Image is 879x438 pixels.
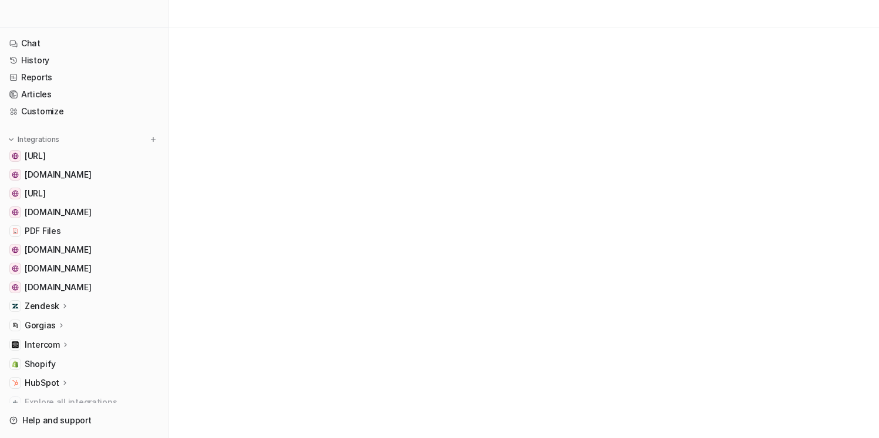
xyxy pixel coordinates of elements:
[12,246,19,253] img: github.com
[25,320,56,331] p: Gorgias
[5,279,164,296] a: www.example.com[DOMAIN_NAME]
[25,358,56,370] span: Shopify
[5,52,164,69] a: History
[12,265,19,272] img: gitlab.com
[12,209,19,216] img: example.com
[5,103,164,120] a: Customize
[25,206,91,218] span: [DOMAIN_NAME]
[5,167,164,183] a: mail.google.com[DOMAIN_NAME]
[5,412,164,429] a: Help and support
[7,135,15,144] img: expand menu
[25,150,46,162] span: [URL]
[18,135,59,144] p: Integrations
[25,393,159,412] span: Explore all integrations
[5,134,63,145] button: Integrations
[12,228,19,235] img: PDF Files
[12,284,19,291] img: www.example.com
[25,300,59,312] p: Zendesk
[12,341,19,348] img: Intercom
[5,356,164,372] a: ShopifyShopify
[25,377,59,389] p: HubSpot
[5,204,164,220] a: example.com[DOMAIN_NAME]
[5,223,164,239] a: PDF FilesPDF Files
[12,322,19,329] img: Gorgias
[25,188,46,199] span: [URL]
[5,260,164,277] a: gitlab.com[DOMAIN_NAME]
[5,394,164,410] a: Explore all integrations
[5,148,164,164] a: www.eesel.ai[URL]
[9,396,21,408] img: explore all integrations
[5,185,164,202] a: dashboard.eesel.ai[URL]
[25,244,91,256] span: [DOMAIN_NAME]
[149,135,157,144] img: menu_add.svg
[25,169,91,181] span: [DOMAIN_NAME]
[12,361,19,368] img: Shopify
[12,152,19,159] img: www.eesel.ai
[12,171,19,178] img: mail.google.com
[25,225,60,237] span: PDF Files
[12,190,19,197] img: dashboard.eesel.ai
[25,281,91,293] span: [DOMAIN_NAME]
[5,35,164,52] a: Chat
[5,242,164,258] a: github.com[DOMAIN_NAME]
[12,379,19,386] img: HubSpot
[12,303,19,310] img: Zendesk
[25,339,60,351] p: Intercom
[5,86,164,103] a: Articles
[5,69,164,86] a: Reports
[25,263,91,274] span: [DOMAIN_NAME]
